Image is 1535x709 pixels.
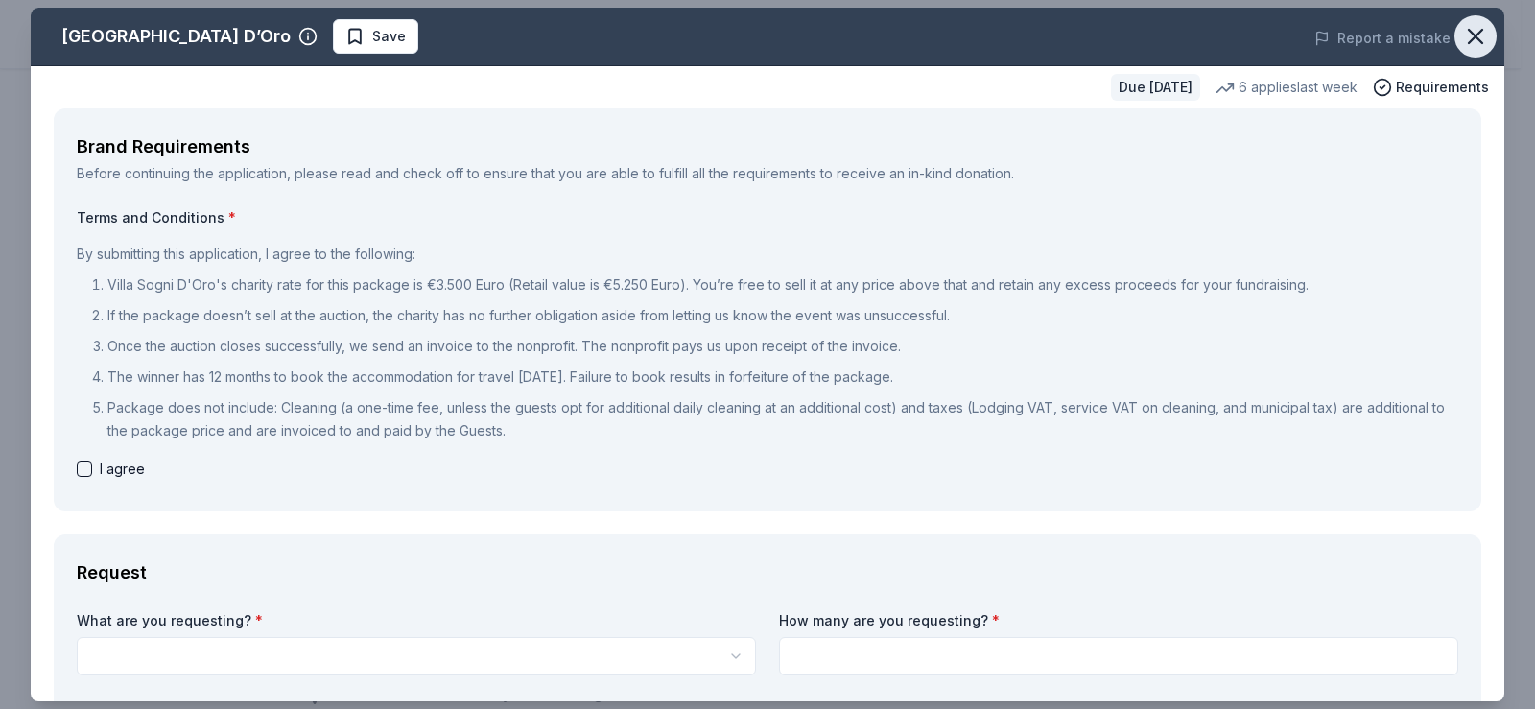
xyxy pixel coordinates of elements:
[77,557,1458,588] div: Request
[1216,76,1358,99] div: 6 applies last week
[77,208,1458,227] label: Terms and Conditions
[107,335,1458,358] p: Once the auction closes successfully, we send an invoice to the nonprofit. The nonprofit pays us ...
[77,131,1458,162] div: Brand Requirements
[1111,74,1200,101] div: Due [DATE]
[100,458,145,481] span: I agree
[107,273,1458,296] p: Villa Sogni D'Oro's charity rate for this package is €3.500 Euro (Retail value is €5.250 Euro). Y...
[779,611,1458,630] label: How many are you requesting?
[1396,76,1489,99] span: Requirements
[333,19,418,54] button: Save
[107,396,1458,442] p: Package does not include: Cleaning (a one-time fee, unless the guests opt for additional daily cl...
[61,21,291,52] div: [GEOGRAPHIC_DATA] D’Oro
[77,611,756,630] label: What are you requesting?
[107,304,1458,327] p: If the package doesn’t sell at the auction, the charity has no further obligation aside from lett...
[77,243,1458,266] p: By submitting this application, I agree to the following:
[107,366,1458,389] p: The winner has 12 months to book the accommodation for travel [DATE]. Failure to book results in ...
[1314,27,1451,50] button: Report a mistake
[372,25,406,48] span: Save
[1373,76,1489,99] button: Requirements
[77,162,1458,185] div: Before continuing the application, please read and check off to ensure that you are able to fulfi...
